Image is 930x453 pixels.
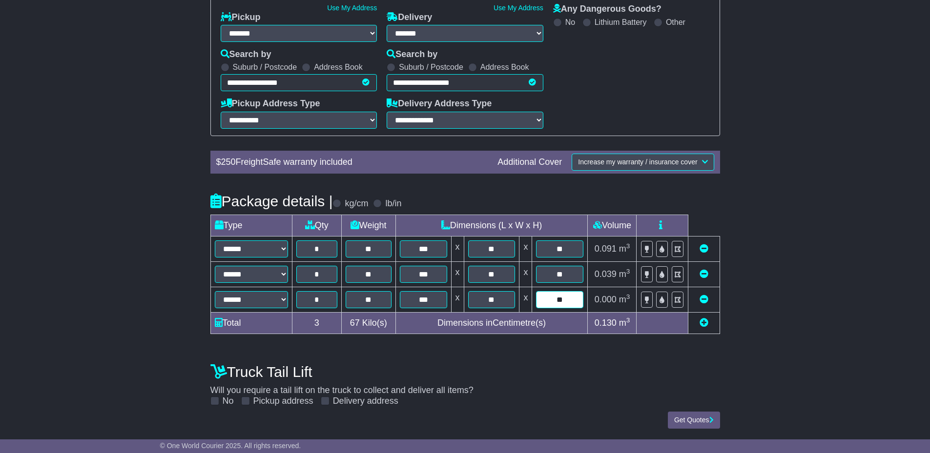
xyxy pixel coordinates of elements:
td: 3 [292,312,341,334]
label: lb/in [385,198,401,209]
a: Remove this item [700,295,708,304]
label: Pickup address [253,396,313,407]
label: Suburb / Postcode [399,62,463,72]
span: m [619,269,630,279]
td: x [451,287,464,312]
span: m [619,295,630,304]
sup: 3 [626,242,630,250]
span: Increase my warranty / insurance cover [578,158,697,166]
label: Delivery [387,12,432,23]
label: Address Book [314,62,363,72]
span: 0.039 [595,269,617,279]
div: Will you require a tail lift on the truck to collect and deliver all items? [206,359,725,407]
td: x [451,236,464,261]
label: Delivery address [333,396,398,407]
a: Remove this item [700,269,708,279]
label: Pickup [221,12,261,23]
a: Use My Address [494,4,543,12]
sup: 3 [626,316,630,324]
h4: Truck Tail Lift [210,364,720,380]
td: Kilo(s) [341,312,395,334]
a: Use My Address [327,4,377,12]
button: Get Quotes [668,412,720,429]
td: Volume [588,215,637,236]
label: kg/cm [345,198,368,209]
button: Increase my warranty / insurance cover [572,154,714,171]
label: Search by [387,49,437,60]
span: m [619,318,630,328]
span: 250 [221,157,236,167]
label: Any Dangerous Goods? [553,4,661,15]
td: x [519,287,532,312]
span: m [619,244,630,254]
label: Address Book [480,62,529,72]
td: Dimensions (L x W x H) [395,215,588,236]
span: 0.000 [595,295,617,304]
label: No [223,396,234,407]
td: x [519,236,532,261]
td: Total [210,312,292,334]
a: Add new item [700,318,708,328]
sup: 3 [626,268,630,275]
td: x [519,261,532,287]
label: Other [666,18,685,27]
span: © One World Courier 2025. All rights reserved. [160,442,301,450]
td: x [451,261,464,287]
label: Delivery Address Type [387,98,492,109]
span: 0.091 [595,244,617,254]
td: Weight [341,215,395,236]
span: 67 [350,318,360,328]
label: Lithium Battery [595,18,647,27]
td: Qty [292,215,341,236]
h4: Package details | [210,193,333,209]
label: Suburb / Postcode [233,62,297,72]
td: Type [210,215,292,236]
label: No [565,18,575,27]
div: Additional Cover [493,157,567,168]
div: $ FreightSafe warranty included [211,157,493,168]
a: Remove this item [700,244,708,254]
span: 0.130 [595,318,617,328]
label: Search by [221,49,271,60]
td: Dimensions in Centimetre(s) [395,312,588,334]
label: Pickup Address Type [221,98,320,109]
sup: 3 [626,293,630,300]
